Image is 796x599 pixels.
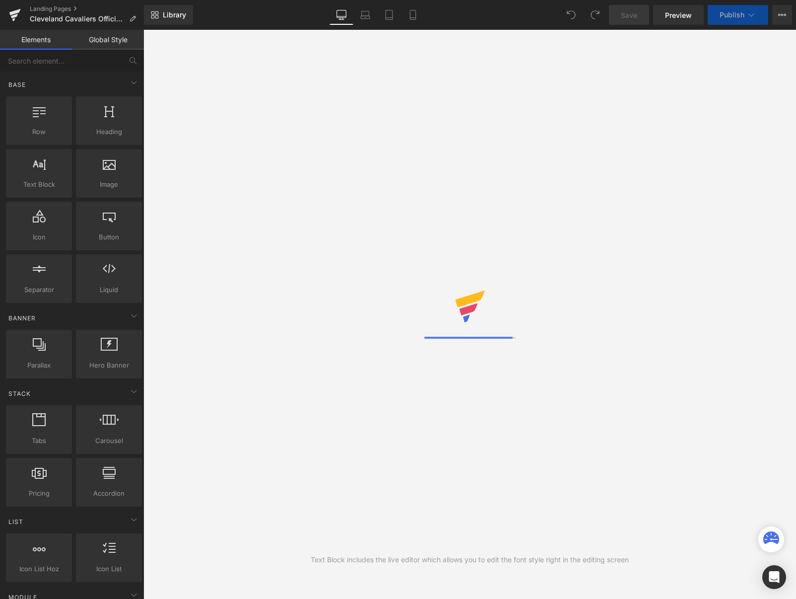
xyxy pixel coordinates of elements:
span: Carousel [79,436,139,446]
span: Text Block [9,179,69,190]
span: Hero Banner [79,360,139,371]
div: Text Block includes the live editor which allows you to edit the font style right in the editing ... [311,554,629,565]
a: Desktop [330,5,353,25]
a: New Library [144,5,193,25]
button: Publish [708,5,768,25]
span: List [7,517,24,526]
span: Save [621,10,637,20]
a: Global Style [72,30,144,50]
a: Tablet [377,5,401,25]
span: Banner [7,313,37,323]
button: More [772,5,792,25]
span: Icon List [79,564,139,574]
span: Heading [79,127,139,137]
a: Laptop [353,5,377,25]
span: Icon [9,232,69,242]
span: Parallax [9,360,69,371]
span: Library [163,10,186,19]
span: Accordion [79,488,139,499]
a: Mobile [401,5,425,25]
span: Icon List Hoz [9,564,69,574]
span: Image [79,179,139,190]
span: Tabs [9,436,69,446]
span: Row [9,127,69,137]
span: Button [79,232,139,242]
span: Stack [7,389,32,398]
a: Landing Pages [30,5,144,13]
span: Liquid [79,285,139,295]
span: Publish [720,11,744,19]
span: Preview [665,10,692,20]
span: Separator [9,285,69,295]
button: Undo [561,5,581,25]
span: Base [7,80,27,89]
div: Open Intercom Messenger [762,565,786,589]
span: Cleveland Cavaliers Official Mascot Moondog - VIP Experiences [30,15,125,23]
a: Preview [653,5,704,25]
span: Pricing [9,488,69,499]
button: Redo [585,5,605,25]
